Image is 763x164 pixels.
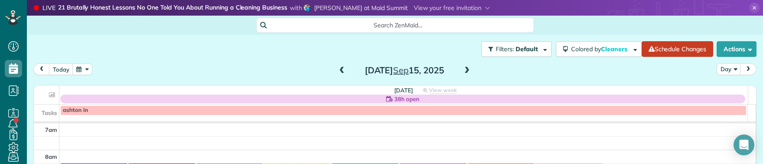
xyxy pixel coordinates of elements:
button: Colored byCleaners [556,41,642,57]
span: Sep [393,65,409,75]
div: Open Intercom Messenger [734,134,754,155]
span: with [290,4,302,12]
img: angela-brown-4d683074ae0fcca95727484455e3f3202927d5098cd1ff65ad77dadb9e4011d8.jpg [304,4,311,11]
h2: [DATE] 15, 2025 [350,66,458,75]
span: ashton in [63,107,88,114]
button: today [49,63,73,75]
span: Default [516,45,539,53]
span: [DATE] [394,87,413,94]
button: Day [717,63,741,75]
span: 7am [45,126,57,133]
span: 38h open [394,95,419,103]
span: Cleaners [601,45,629,53]
button: Actions [717,41,757,57]
a: Filters: Default [477,41,552,57]
button: Filters: Default [481,41,552,57]
span: View week [429,87,457,94]
button: next [740,63,757,75]
button: prev [33,63,50,75]
span: Filters: [496,45,514,53]
span: [PERSON_NAME] at Maid Summit [314,4,408,12]
span: Colored by [571,45,630,53]
span: 8am [45,153,57,160]
a: Schedule Changes [642,41,713,57]
strong: 21 Brutally Honest Lessons No One Told You About Running a Cleaning Business [58,3,287,13]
